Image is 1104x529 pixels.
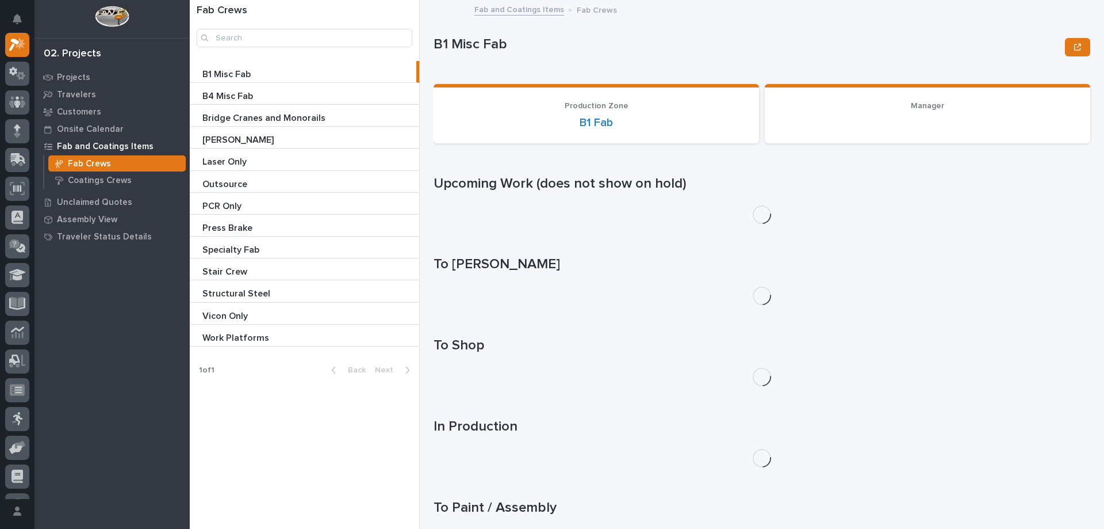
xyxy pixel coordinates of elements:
a: Fab Crews [44,155,190,172]
h1: Fab Crews [197,5,412,17]
h1: In Production [434,418,1090,435]
p: Work Platforms [202,330,271,344]
h1: Upcoming Work (does not show on hold) [434,176,1090,192]
button: Next [370,365,419,375]
a: [PERSON_NAME][PERSON_NAME] [190,127,419,149]
p: Customers [57,107,101,117]
p: Coatings Crews [68,176,132,186]
p: Onsite Calendar [57,124,124,135]
a: Onsite Calendar [34,120,190,138]
p: Vicon Only [202,309,250,322]
p: Specialty Fab [202,242,262,256]
a: Travelers [34,86,190,103]
p: [PERSON_NAME] [202,132,276,146]
h1: To Shop [434,337,1090,354]
a: Work PlatformsWork Platforms [190,325,419,347]
div: 02. Projects [44,48,101,60]
button: Notifications [5,7,29,31]
p: B1 Misc Fab [434,36,1060,53]
a: B1 Fab [580,116,613,130]
p: Bridge Cranes and Monorails [202,111,328,124]
p: Traveler Status Details [57,232,152,242]
span: Manager [911,102,944,110]
p: Laser Only [202,154,249,168]
p: Travelers [57,90,96,100]
a: Projects [34,68,190,86]
a: Laser OnlyLaser Only [190,149,419,170]
span: Next [375,365,400,375]
p: B4 Misc Fab [202,89,255,102]
p: Press Brake [202,220,255,234]
input: Search [197,29,412,47]
a: B4 Misc FabB4 Misc Fab [190,83,419,105]
p: Fab Crews [577,3,617,16]
p: Fab and Coatings Items [57,142,154,152]
a: Vicon OnlyVicon Only [190,303,419,325]
p: Unclaimed Quotes [57,197,132,208]
a: Specialty FabSpecialty Fab [190,237,419,258]
div: Notifications [14,14,29,32]
a: Stair CrewStair Crew [190,258,419,280]
p: Assembly View [57,215,117,225]
a: Press BrakePress Brake [190,215,419,237]
a: OutsourceOutsource [190,171,419,193]
a: Coatings Crews [44,172,190,188]
p: 1 of 1 [190,356,224,385]
a: Fab and Coatings Items [474,2,564,16]
img: Workspace Logo [95,6,129,27]
p: Structural Steel [202,286,273,299]
button: Back [322,365,370,375]
p: Fab Crews [68,159,111,169]
a: Assembly View [34,211,190,228]
p: Outsource [202,177,250,190]
a: Unclaimed Quotes [34,193,190,211]
h1: To [PERSON_NAME] [434,256,1090,273]
p: Stair Crew [202,264,250,277]
h1: To Paint / Assembly [434,500,1090,516]
a: Customers [34,103,190,120]
a: Structural SteelStructural Steel [190,280,419,302]
a: B1 Misc FabB1 Misc Fab [190,61,419,83]
a: Fab and Coatings Items [34,138,190,155]
span: Production Zone [565,102,628,110]
a: PCR OnlyPCR Only [190,193,419,215]
p: Projects [57,73,90,83]
p: PCR Only [202,199,244,212]
a: Bridge Cranes and MonorailsBridge Cranes and Monorails [190,105,419,127]
a: Traveler Status Details [34,228,190,245]
p: B1 Misc Fab [202,67,253,80]
span: Back [341,365,366,375]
